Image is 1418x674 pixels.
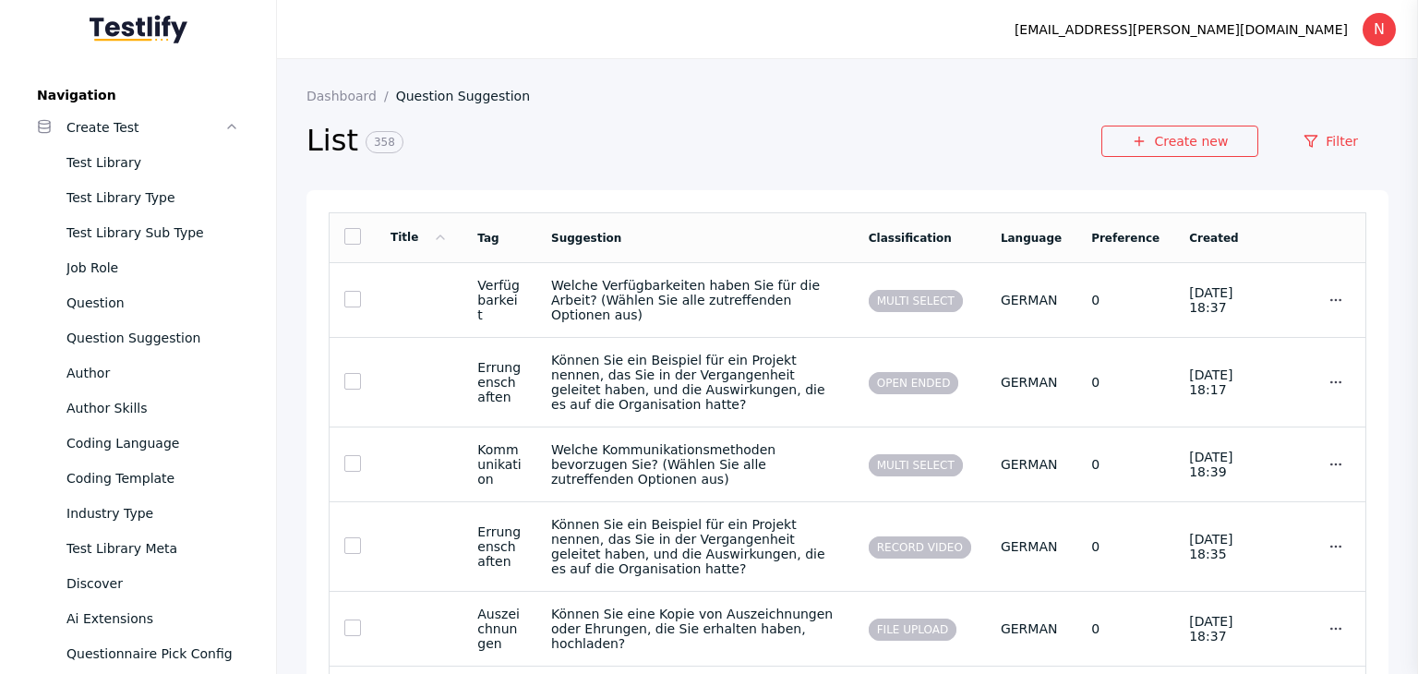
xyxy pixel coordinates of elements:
section: Welche Verfügbarkeiten haben Sie für die Arbeit? (Wählen Sie alle zutreffenden Optionen aus) [551,278,839,322]
span: FILE UPLOAD [869,619,956,641]
a: Author [22,355,254,391]
a: Title [391,231,448,244]
div: Test Library Meta [66,537,239,560]
span: [DATE] 18:35 [1189,532,1232,561]
section: GERMAN [1001,621,1062,636]
span: [DATE] 18:39 [1189,450,1232,479]
span: RECORD VIDEO [869,536,971,559]
div: Coding Template [66,467,239,489]
a: Classification [869,232,952,245]
section: GERMAN [1001,293,1062,307]
img: Testlify - Backoffice [90,15,187,43]
a: Test Library Type [22,180,254,215]
section: GERMAN [1001,375,1062,390]
div: Discover [66,572,239,595]
section: Verfügbarkeit [477,278,522,322]
a: Preference [1091,232,1160,245]
section: Welche Kommunikationsmethoden bevorzugen Sie? (Wählen Sie alle zutreffenden Optionen aus) [551,442,839,487]
div: Questionnaire Pick Config [66,643,239,665]
section: Auszeichnungen [477,607,522,651]
a: Industry Type [22,496,254,531]
a: Ai Extensions [22,601,254,636]
a: Filter [1273,126,1388,157]
section: GERMAN [1001,457,1062,472]
a: Job Role [22,250,254,285]
a: Coding Language [22,426,254,461]
section: 0 [1091,621,1160,636]
div: Question [66,292,239,314]
a: Create new [1101,126,1258,157]
a: Test Library Sub Type [22,215,254,250]
section: Errungenschaften [477,360,522,404]
div: Author Skills [66,397,239,419]
a: Language [1001,232,1062,245]
a: Question [22,285,254,320]
div: [EMAIL_ADDRESS][PERSON_NAME][DOMAIN_NAME] [1015,18,1348,41]
div: Author [66,362,239,384]
a: Coding Template [22,461,254,496]
section: Errungenschaften [477,524,522,569]
a: Author Skills [22,391,254,426]
section: 0 [1091,539,1160,554]
section: Können Sie ein Beispiel für ein Projekt nennen, das Sie in der Vergangenheit geleitet haben, und ... [551,353,839,412]
a: Question Suggestion [22,320,254,355]
a: Suggestion [551,232,621,245]
div: Ai Extensions [66,608,239,630]
a: Discover [22,566,254,601]
span: MULTI SELECT [869,290,963,312]
div: Coding Language [66,432,239,454]
div: Test Library [66,151,239,174]
section: 0 [1091,375,1160,390]
a: Dashboard [306,89,396,103]
div: Create Test [66,116,224,138]
span: OPEN ENDED [869,372,959,394]
div: Industry Type [66,502,239,524]
span: 358 [366,131,403,153]
section: GERMAN [1001,539,1062,554]
span: [DATE] 18:17 [1189,367,1232,397]
label: Navigation [22,88,254,102]
a: Created [1189,232,1238,245]
div: Test Library Type [66,187,239,209]
a: Test Library Meta [22,531,254,566]
span: [DATE] 18:37 [1189,614,1232,644]
section: 0 [1091,293,1160,307]
span: MULTI SELECT [869,454,963,476]
a: Question Suggestion [396,89,545,103]
a: Questionnaire Pick Config [22,636,254,671]
div: Job Role [66,257,239,279]
section: Kommunikation [477,442,522,487]
a: Tag [477,232,499,245]
section: Können Sie ein Beispiel für ein Projekt nennen, das Sie in der Vergangenheit geleitet haben, und ... [551,517,839,576]
section: 0 [1091,457,1160,472]
div: Test Library Sub Type [66,222,239,244]
span: [DATE] 18:37 [1189,285,1232,315]
h2: List [306,122,1101,161]
div: N [1363,13,1396,46]
div: Question Suggestion [66,327,239,349]
a: Test Library [22,145,254,180]
section: Können Sie eine Kopie von Auszeichnungen oder Ehrungen, die Sie erhalten haben, hochladen? [551,607,839,651]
